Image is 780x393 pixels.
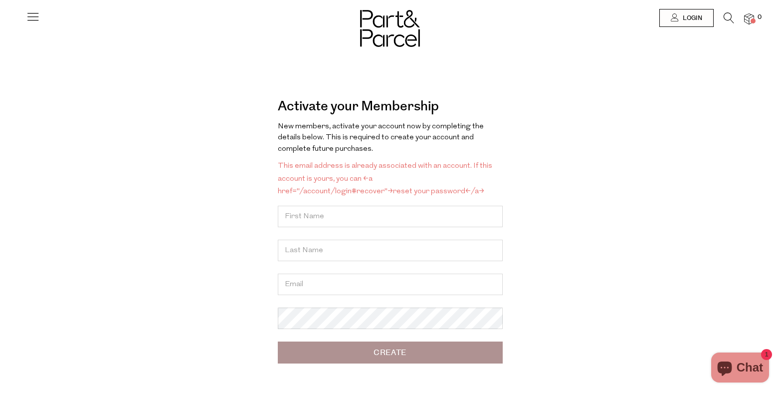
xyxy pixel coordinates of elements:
[755,13,764,22] span: 0
[360,10,420,47] img: Part&Parcel
[708,353,772,385] inbox-online-store-chat: Shopify online store chat
[659,9,714,27] a: Login
[744,13,754,24] a: 0
[278,240,503,261] input: Last Name
[680,14,702,22] span: Login
[278,342,503,364] input: Create
[278,121,503,155] p: New members, activate your account now by completing the details below. This is required to creat...
[278,160,503,198] li: This email address is already associated with an account. If this account is yours, you can <a hr...
[278,95,439,118] a: Activate your Membership
[278,206,503,227] input: First Name
[278,274,503,295] input: Email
